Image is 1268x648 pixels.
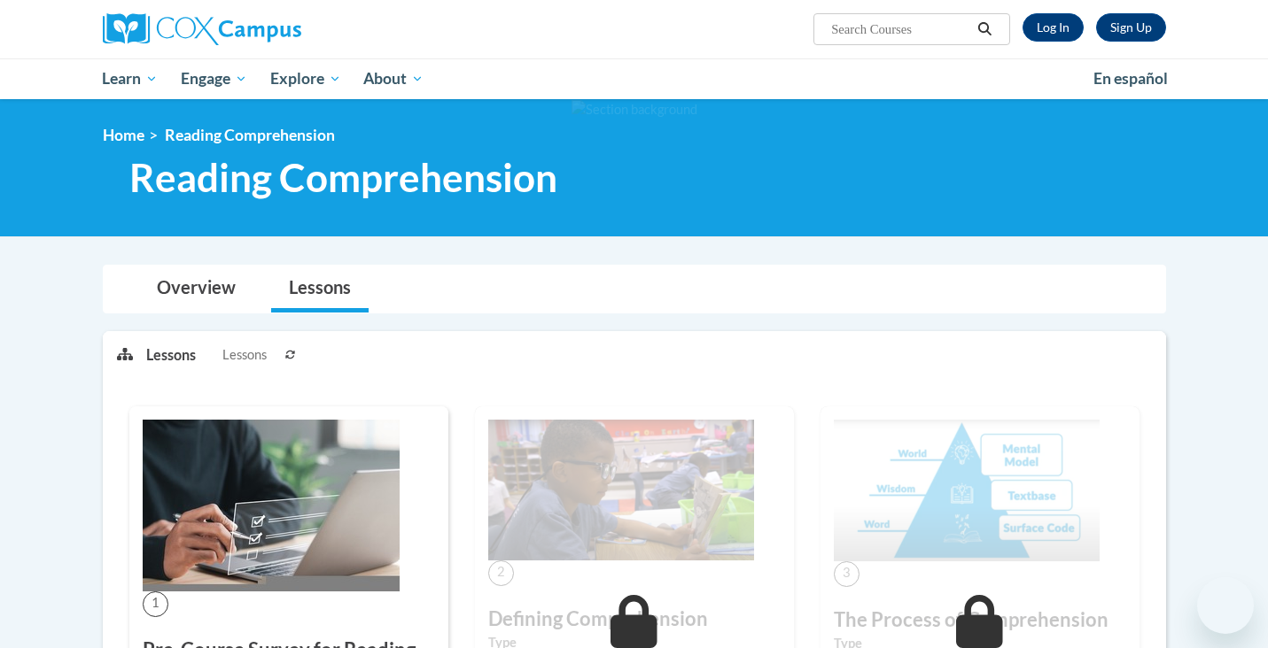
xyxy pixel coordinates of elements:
p: Lessons [146,345,196,365]
a: Lessons [271,266,369,312]
a: Home [103,126,144,144]
a: Explore [259,58,353,99]
span: Lessons [222,345,267,365]
span: Explore [270,68,341,89]
img: Course Image [488,420,754,560]
div: Main menu [76,58,1193,99]
a: Cox Campus [103,13,440,45]
img: Cox Campus [103,13,301,45]
img: Section background [572,100,697,120]
span: En español [1093,69,1168,88]
img: Course Image [834,420,1100,561]
input: Search Courses [829,19,971,40]
span: About [363,68,424,89]
h3: The Process of Comprehension [834,606,1126,634]
h3: Defining Comprehension [488,606,781,633]
a: About [352,58,435,99]
a: En español [1082,60,1179,97]
img: Course Image [143,420,400,591]
button: Search [971,19,998,40]
span: Engage [181,68,247,89]
span: 3 [834,561,860,587]
a: Engage [169,58,259,99]
a: Learn [91,58,170,99]
a: Overview [139,266,253,312]
span: Reading Comprehension [165,126,335,144]
span: 2 [488,560,514,586]
a: Register [1096,13,1166,42]
a: Log In [1023,13,1084,42]
span: Learn [102,68,158,89]
span: Reading Comprehension [129,154,557,201]
iframe: Button to launch messaging window [1197,577,1254,634]
span: 1 [143,591,168,617]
